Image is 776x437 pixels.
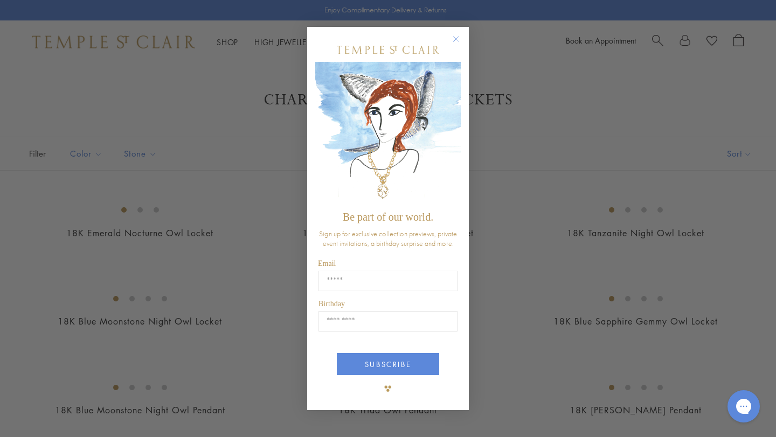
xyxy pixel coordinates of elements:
input: Email [318,271,458,291]
span: Email [318,259,336,267]
iframe: Gorgias live chat messenger [722,386,765,426]
span: Birthday [318,300,345,308]
span: Be part of our world. [343,211,433,223]
img: c4a9eb12-d91a-4d4a-8ee0-386386f4f338.jpeg [315,62,461,206]
button: SUBSCRIBE [337,353,439,375]
img: TSC [377,378,399,399]
button: Close dialog [455,38,468,51]
span: Sign up for exclusive collection previews, private event invitations, a birthday surprise and more. [319,229,457,248]
img: Temple St. Clair [337,46,439,54]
